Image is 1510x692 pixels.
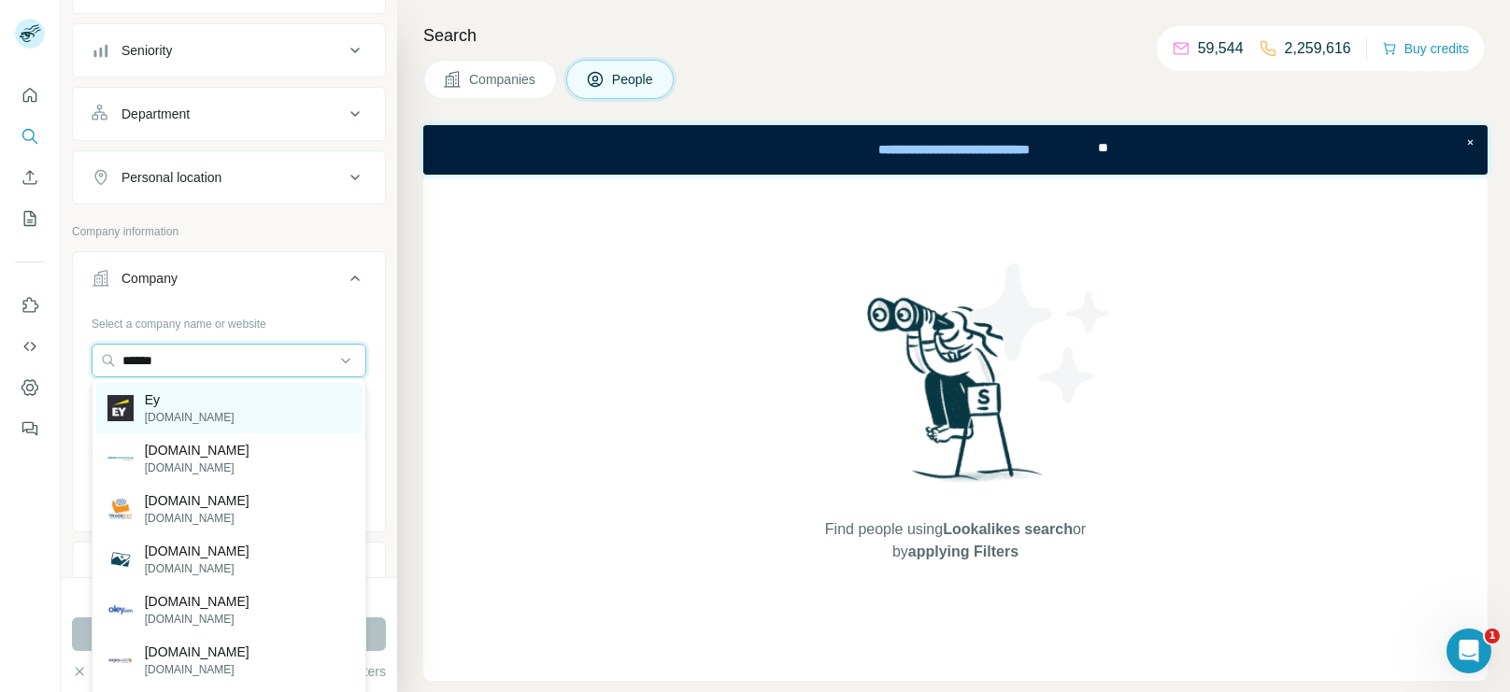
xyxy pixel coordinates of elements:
[859,292,1053,501] img: Surfe Illustration - Woman searching with binoculars
[908,544,1019,559] span: applying Filters
[72,662,125,681] button: Clear
[121,269,178,288] div: Company
[73,155,385,200] button: Personal location
[92,308,366,332] div: Select a company name or website
[107,647,134,673] img: aagey.com
[145,510,249,527] p: [DOMAIN_NAME]
[73,28,385,73] button: Seniority
[612,70,655,89] span: People
[15,289,45,322] button: Use Surfe on LinkedIn
[73,546,385,591] button: Industry
[15,202,45,235] button: My lists
[423,125,1488,175] iframe: Banner
[15,161,45,194] button: Enrich CSV
[1285,37,1351,60] p: 2,259,616
[121,41,172,60] div: Seniority
[107,496,134,522] img: tradekey.com
[15,78,45,112] button: Quick start
[107,456,134,461] img: reliancesmartmoney.com
[956,249,1124,417] img: Surfe Illustration - Stars
[72,223,386,240] p: Company information
[1198,37,1244,60] p: 59,544
[121,105,190,123] div: Department
[73,92,385,136] button: Department
[145,643,249,661] p: [DOMAIN_NAME]
[145,611,249,628] p: [DOMAIN_NAME]
[145,661,249,678] p: [DOMAIN_NAME]
[15,412,45,445] button: Feedback
[107,597,134,623] img: oley.com
[145,409,235,426] p: [DOMAIN_NAME]
[145,560,249,577] p: [DOMAIN_NAME]
[805,518,1104,563] span: Find people using or by
[943,521,1073,537] span: Lookalikes search
[15,120,45,153] button: Search
[73,256,385,308] button: Company
[1382,35,1469,62] button: Buy credits
[145,592,249,611] p: [DOMAIN_NAME]
[121,168,221,187] div: Personal location
[145,491,249,510] p: [DOMAIN_NAME]
[15,330,45,363] button: Use Surfe API
[107,546,134,572] img: xmoney.com
[145,441,249,459] p: [DOMAIN_NAME]
[469,70,537,89] span: Companies
[145,459,249,476] p: [DOMAIN_NAME]
[145,390,235,409] p: Ey
[423,22,1488,49] h4: Search
[107,395,134,421] img: Ey
[1485,628,1500,643] span: 1
[145,542,249,560] p: [DOMAIN_NAME]
[15,371,45,404] button: Dashboard
[1446,628,1491,673] iframe: Intercom live chat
